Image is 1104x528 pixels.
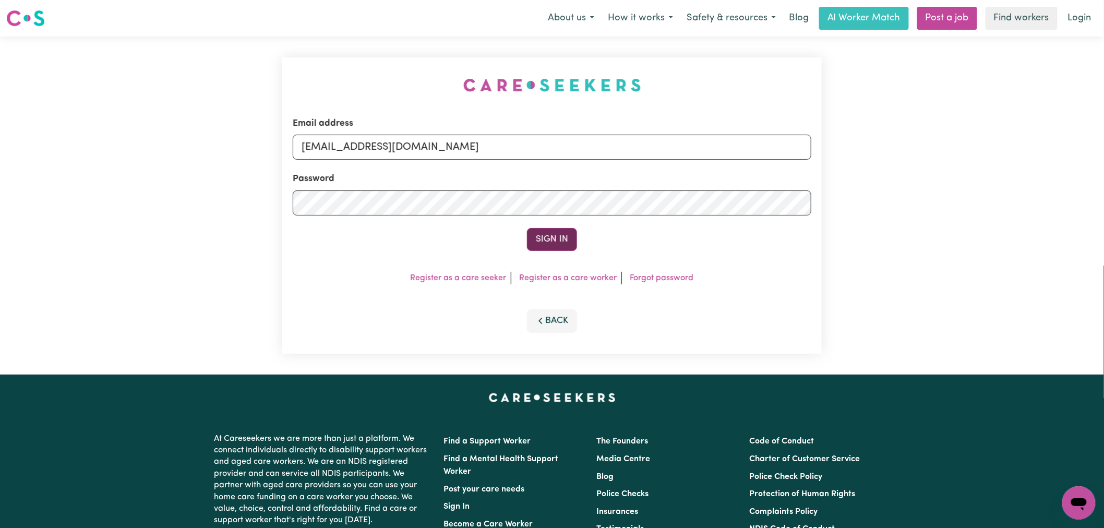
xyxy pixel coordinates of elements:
[596,437,648,446] a: The Founders
[917,7,977,30] a: Post a job
[293,135,811,160] input: Email address
[630,274,694,282] a: Forgot password
[1062,7,1098,30] a: Login
[293,117,353,130] label: Email address
[541,7,601,29] button: About us
[783,7,815,30] a: Blog
[527,228,577,251] button: Sign In
[596,508,638,516] a: Insurances
[1062,486,1096,520] iframe: Button to launch messaging window
[6,9,45,28] img: Careseekers logo
[443,455,558,476] a: Find a Mental Health Support Worker
[819,7,909,30] a: AI Worker Match
[596,490,649,498] a: Police Checks
[750,508,818,516] a: Complaints Policy
[520,274,617,282] a: Register as a care worker
[596,473,614,481] a: Blog
[443,502,470,511] a: Sign In
[293,172,334,186] label: Password
[601,7,680,29] button: How it works
[750,490,856,498] a: Protection of Human Rights
[411,274,507,282] a: Register as a care seeker
[443,485,524,494] a: Post your care needs
[6,6,45,30] a: Careseekers logo
[596,455,650,463] a: Media Centre
[489,393,616,402] a: Careseekers home page
[986,7,1058,30] a: Find workers
[443,437,531,446] a: Find a Support Worker
[750,473,823,481] a: Police Check Policy
[750,455,860,463] a: Charter of Customer Service
[750,437,814,446] a: Code of Conduct
[680,7,783,29] button: Safety & resources
[527,309,577,332] button: Back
